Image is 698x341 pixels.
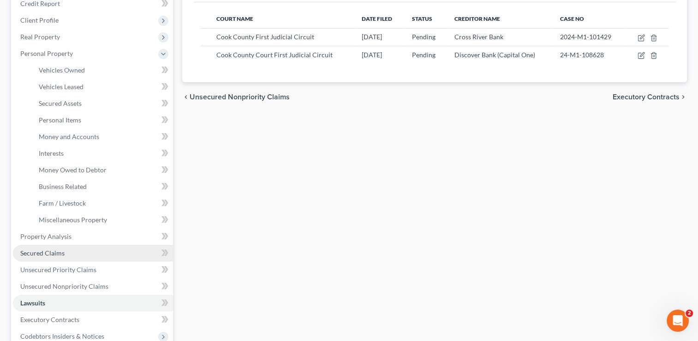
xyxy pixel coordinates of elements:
span: Property Analysis [20,232,72,240]
span: Cook County First Judicial Circuit [216,33,314,41]
span: Date Filed [362,15,392,22]
a: Unsecured Nonpriority Claims [13,278,173,295]
i: chevron_left [182,93,190,101]
a: Business Related [31,178,173,195]
a: Unsecured Priority Claims [13,262,173,278]
a: Property Analysis [13,228,173,245]
a: Lawsuits [13,295,173,311]
a: Interests [31,145,173,162]
span: Personal Items [39,116,81,124]
button: Executory Contracts chevron_right [613,93,687,101]
span: Unsecured Nonpriority Claims [190,93,290,101]
span: Court Name [216,15,253,22]
iframe: Intercom live chat [667,310,689,332]
a: Vehicles Owned [31,62,173,79]
span: Pending [412,51,436,59]
span: Secured Assets [39,99,82,107]
span: Farm / Livestock [39,199,86,207]
span: Case No [560,15,584,22]
span: Unsecured Nonpriority Claims [20,282,108,290]
span: Vehicles Leased [39,83,84,91]
span: Discover Bank (Capital One) [454,51,535,59]
span: 24-M1-108628 [560,51,604,59]
button: chevron_left Unsecured Nonpriority Claims [182,93,290,101]
span: Money Owed to Debtor [39,166,107,174]
span: [DATE] [362,33,382,41]
span: Codebtors Insiders & Notices [20,332,104,340]
span: Real Property [20,33,60,41]
a: Secured Claims [13,245,173,262]
span: Business Related [39,183,87,190]
span: Creditor Name [454,15,500,22]
span: 2024-M1-101429 [560,33,611,41]
span: Cross River Bank [454,33,503,41]
span: Cook County Court First Judicial Circuit [216,51,333,59]
span: Executory Contracts [20,316,79,323]
i: chevron_right [680,93,687,101]
a: Secured Assets [31,95,173,112]
span: Interests [39,149,64,157]
a: Miscellaneous Property [31,212,173,228]
span: Money and Accounts [39,133,99,140]
span: Miscellaneous Property [39,216,107,224]
span: Personal Property [20,49,73,57]
a: Personal Items [31,112,173,128]
span: Secured Claims [20,249,65,257]
span: Vehicles Owned [39,66,85,74]
span: Client Profile [20,16,59,24]
span: Executory Contracts [613,93,680,101]
a: Vehicles Leased [31,79,173,95]
span: 2 [686,310,693,317]
span: [DATE] [362,51,382,59]
a: Farm / Livestock [31,195,173,212]
a: Money Owed to Debtor [31,162,173,178]
span: Lawsuits [20,299,45,307]
span: Status [412,15,432,22]
a: Executory Contracts [13,311,173,328]
span: Unsecured Priority Claims [20,266,96,274]
span: Pending [412,33,436,41]
a: Money and Accounts [31,128,173,145]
